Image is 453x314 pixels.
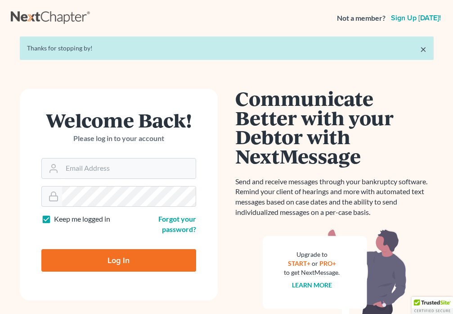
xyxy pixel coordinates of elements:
input: Log In [41,249,196,272]
label: Keep me logged in [54,214,110,224]
div: to get NextMessage. [284,268,340,277]
p: Send and receive messages through your bankruptcy software. Remind your client of hearings and mo... [236,177,434,218]
h1: Welcome Back! [41,110,196,130]
input: Email Address [62,159,196,178]
div: Upgrade to [284,250,340,259]
a: START+ [288,259,310,267]
div: Thanks for stopping by! [27,44,426,53]
div: TrustedSite Certified [412,297,453,314]
h1: Communicate Better with your Debtor with NextMessage [236,89,434,166]
a: × [420,44,426,55]
a: PRO+ [319,259,336,267]
p: Please log in to your account [41,133,196,144]
a: Sign up [DATE]! [389,14,443,22]
a: Forgot your password? [158,214,196,233]
a: Learn more [292,281,332,289]
strong: Not a member? [337,13,386,23]
span: or [312,259,318,267]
